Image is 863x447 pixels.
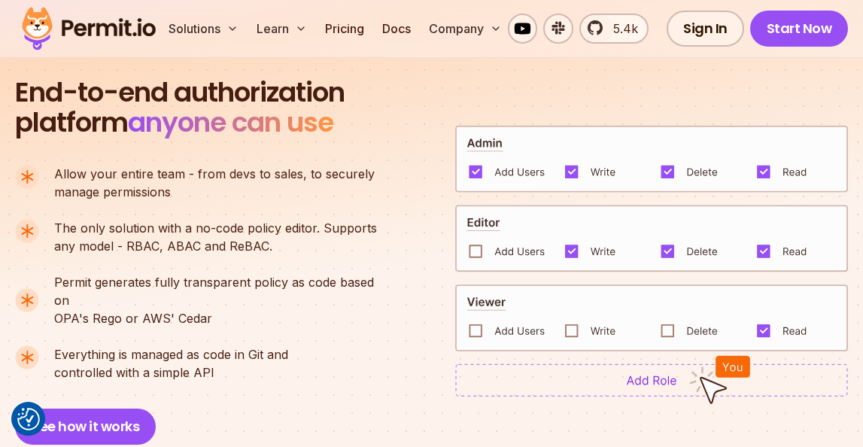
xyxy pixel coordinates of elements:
span: The only solution with a no-code policy editor. Supports [54,219,377,237]
a: 5.4k [579,14,649,44]
span: Everything is managed as code in Git and [54,345,288,363]
button: See how it works [15,409,156,445]
span: Allow your entire team - from devs to sales, to securely [54,165,375,183]
span: 5.4k [604,20,638,38]
p: any model - RBAC, ABAC and ReBAC. [54,219,377,255]
button: Company [423,14,508,44]
a: Sign In [667,11,744,47]
img: Revisit consent button [17,408,40,430]
button: Learn [251,14,313,44]
span: Permit generates fully transparent policy as code based on [54,273,390,309]
span: anyone can use [128,103,333,141]
button: Solutions [163,14,245,44]
p: OPA's Rego or AWS' Cedar [54,273,390,327]
h2: platform [15,78,345,138]
p: manage permissions [54,165,375,201]
button: Consent Preferences [17,408,40,430]
a: Start Now [750,11,849,47]
span: End-to-end authorization [15,78,345,108]
a: Pricing [319,14,370,44]
img: Permit logo [15,3,163,54]
p: controlled with a simple API [54,345,288,382]
a: Docs [376,14,417,44]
